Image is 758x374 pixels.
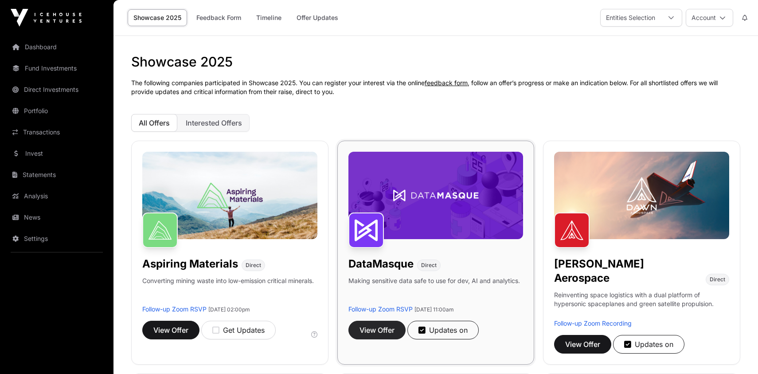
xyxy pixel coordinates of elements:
img: Aspiring Materials [142,213,178,248]
a: Direct Investments [7,80,106,99]
button: All Offers [131,114,177,132]
button: Updates on [407,321,479,339]
a: Settings [7,229,106,248]
iframe: Chat Widget [714,331,758,374]
h1: Aspiring Materials [142,257,238,271]
button: Account [686,9,733,27]
a: Dashboard [7,37,106,57]
p: Converting mining waste into low-emission critical minerals. [142,276,314,305]
span: View Offer [565,339,600,350]
button: Get Updates [201,321,276,339]
a: Follow-up Zoom Recording [554,319,632,327]
img: Icehouse Ventures Logo [11,9,82,27]
div: Entities Selection [601,9,660,26]
p: Making sensitive data safe to use for dev, AI and analytics. [348,276,520,305]
h1: Showcase 2025 [131,54,740,70]
button: Updates on [613,335,684,354]
img: Aspiring-Banner.jpg [142,152,317,239]
span: [DATE] 11:00am [414,306,454,313]
a: Timeline [250,9,287,26]
p: The following companies participated in Showcase 2025. You can register your interest via the onl... [131,79,740,96]
img: Dawn-Banner.jpg [554,152,729,239]
a: Follow-up Zoom RSVP [348,305,413,313]
a: Analysis [7,186,106,206]
a: Offer Updates [291,9,344,26]
img: DataMasque [348,213,384,248]
span: Direct [246,262,261,269]
button: Interested Offers [178,114,250,132]
span: All Offers [139,118,170,127]
a: News [7,208,106,227]
a: Invest [7,144,106,163]
a: Statements [7,165,106,185]
a: feedback form [425,79,468,87]
h1: [PERSON_NAME] Aerospace [554,257,702,285]
h1: DataMasque [348,257,414,271]
a: Portfolio [7,101,106,121]
span: [DATE] 02:00pm [208,306,250,313]
div: Updates on [418,325,468,335]
span: Interested Offers [186,118,242,127]
button: View Offer [348,321,406,339]
span: View Offer [153,325,188,335]
a: Feedback Form [191,9,247,26]
img: Dawn Aerospace [554,213,590,248]
div: Updates on [624,339,673,350]
div: Get Updates [212,325,265,335]
button: View Offer [554,335,611,354]
span: Direct [710,276,725,283]
span: Direct [421,262,437,269]
p: Reinventing space logistics with a dual platform of hypersonic spaceplanes and green satellite pr... [554,291,729,319]
a: Fund Investments [7,59,106,78]
span: View Offer [359,325,395,335]
button: View Offer [142,321,199,339]
a: Follow-up Zoom RSVP [142,305,207,313]
img: DataMasque-Banner.jpg [348,152,524,239]
a: Showcase 2025 [128,9,187,26]
a: Transactions [7,122,106,142]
